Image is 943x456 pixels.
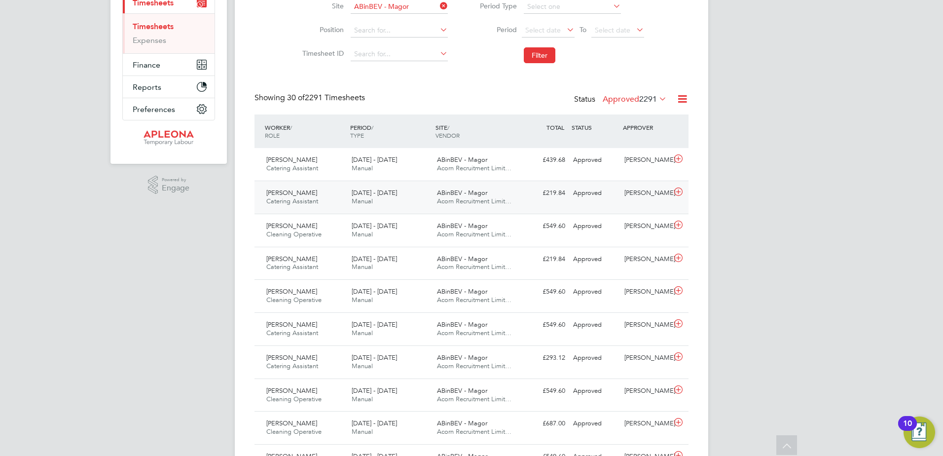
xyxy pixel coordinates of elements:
[133,82,161,92] span: Reports
[352,197,373,205] span: Manual
[569,185,620,201] div: Approved
[437,362,511,370] span: Acorn Recruitment Limit…
[262,118,348,144] div: WORKER
[352,386,397,395] span: [DATE] - [DATE]
[903,423,912,436] div: 10
[620,317,672,333] div: [PERSON_NAME]
[352,222,397,230] span: [DATE] - [DATE]
[639,94,657,104] span: 2291
[265,131,280,139] span: ROLE
[352,230,373,238] span: Manual
[437,287,487,296] span: ABinBEV - Magor
[254,93,367,103] div: Showing
[437,189,487,197] span: ABinBEV - Magor
[266,353,317,362] span: [PERSON_NAME]
[447,123,449,131] span: /
[518,350,569,366] div: £293.12
[266,263,318,271] span: Catering Assistant
[437,320,487,329] span: ABinBEV - Magor
[123,13,215,53] div: Timesheets
[266,329,318,337] span: Catering Assistant
[518,218,569,234] div: £549.60
[437,263,511,271] span: Acorn Recruitment Limit…
[266,230,322,238] span: Cleaning Operative
[266,320,317,329] span: [PERSON_NAME]
[546,123,564,131] span: TOTAL
[266,222,317,230] span: [PERSON_NAME]
[348,118,433,144] div: PERIOD
[435,131,460,139] span: VENDOR
[287,93,305,103] span: 30 of
[569,152,620,168] div: Approved
[437,395,511,403] span: Acorn Recruitment Limit…
[351,24,448,38] input: Search for...
[122,130,215,146] a: Go to home page
[371,123,373,131] span: /
[266,386,317,395] span: [PERSON_NAME]
[266,395,322,403] span: Cleaning Operative
[352,189,397,197] span: [DATE] - [DATE]
[620,383,672,399] div: [PERSON_NAME]
[603,94,667,104] label: Approved
[266,189,317,197] span: [PERSON_NAME]
[518,251,569,267] div: £219.84
[437,386,487,395] span: ABinBEV - Magor
[352,296,373,304] span: Manual
[620,152,672,168] div: [PERSON_NAME]
[620,416,672,432] div: [PERSON_NAME]
[472,25,517,34] label: Period
[266,362,318,370] span: Catering Assistant
[352,353,397,362] span: [DATE] - [DATE]
[569,416,620,432] div: Approved
[437,427,511,436] span: Acorn Recruitment Limit…
[148,176,190,194] a: Powered byEngage
[352,320,397,329] span: [DATE] - [DATE]
[437,155,487,164] span: ABinBEV - Magor
[133,60,160,70] span: Finance
[620,218,672,234] div: [PERSON_NAME]
[266,427,322,436] span: Cleaning Operative
[266,197,318,205] span: Catering Assistant
[133,105,175,114] span: Preferences
[437,329,511,337] span: Acorn Recruitment Limit…
[290,123,292,131] span: /
[518,317,569,333] div: £549.60
[437,353,487,362] span: ABinBEV - Magor
[437,296,511,304] span: Acorn Recruitment Limit…
[299,49,344,58] label: Timesheet ID
[433,118,518,144] div: SITE
[123,54,215,76] button: Finance
[620,185,672,201] div: [PERSON_NAME]
[437,230,511,238] span: Acorn Recruitment Limit…
[437,164,511,172] span: Acorn Recruitment Limit…
[133,36,166,45] a: Expenses
[266,164,318,172] span: Catering Assistant
[144,130,194,146] img: apleona-logo-retina.png
[352,263,373,271] span: Manual
[162,176,189,184] span: Powered by
[351,47,448,61] input: Search for...
[352,427,373,436] span: Manual
[577,23,589,36] span: To
[352,329,373,337] span: Manual
[437,255,487,263] span: ABinBEV - Magor
[569,218,620,234] div: Approved
[569,284,620,300] div: Approved
[569,350,620,366] div: Approved
[595,26,630,35] span: Select date
[525,26,561,35] span: Select date
[352,155,397,164] span: [DATE] - [DATE]
[620,350,672,366] div: [PERSON_NAME]
[266,296,322,304] span: Cleaning Operative
[518,152,569,168] div: £439.68
[266,419,317,427] span: [PERSON_NAME]
[569,118,620,136] div: STATUS
[569,251,620,267] div: Approved
[350,131,364,139] span: TYPE
[569,383,620,399] div: Approved
[437,419,487,427] span: ABinBEV - Magor
[352,255,397,263] span: [DATE] - [DATE]
[266,287,317,296] span: [PERSON_NAME]
[352,287,397,296] span: [DATE] - [DATE]
[437,197,511,205] span: Acorn Recruitment Limit…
